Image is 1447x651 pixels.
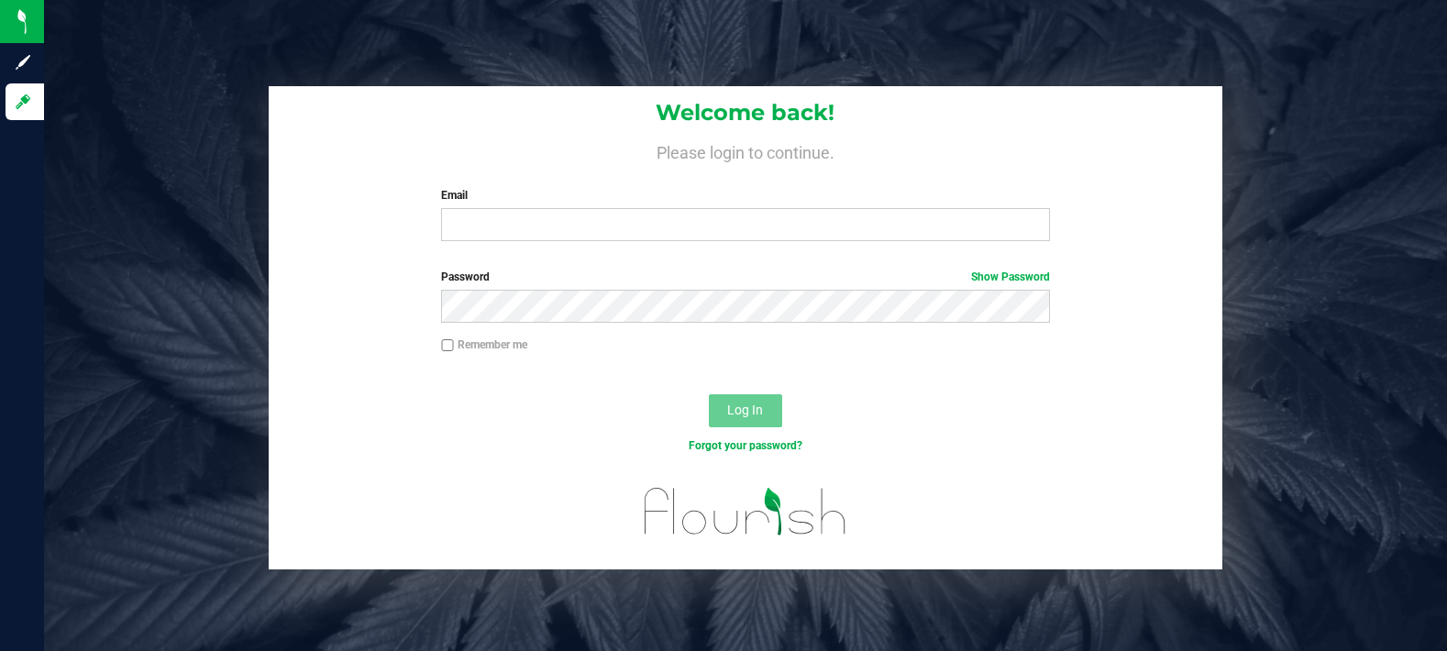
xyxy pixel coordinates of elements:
span: Log In [727,403,763,417]
label: Remember me [441,337,527,353]
h1: Welcome back! [269,101,1222,125]
img: flourish_logo.svg [626,473,865,550]
h4: Please login to continue. [269,139,1222,161]
a: Show Password [971,270,1050,283]
button: Log In [709,394,782,427]
inline-svg: Sign up [14,53,32,72]
inline-svg: Log in [14,93,32,111]
span: Password [441,270,490,283]
label: Email [441,187,1049,204]
a: Forgot your password? [689,439,802,452]
input: Remember me [441,339,454,352]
